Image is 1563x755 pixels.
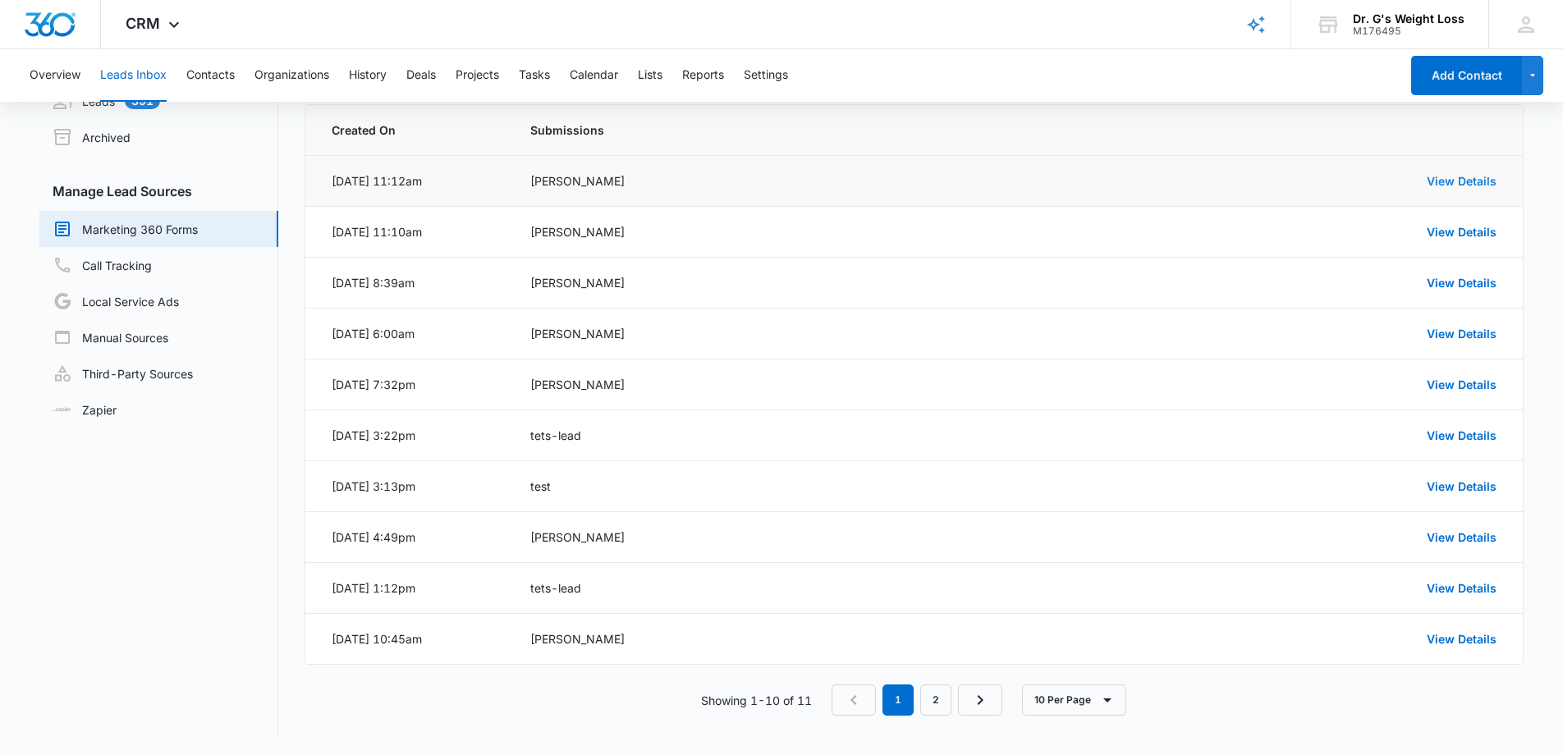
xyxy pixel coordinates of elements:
[332,630,422,647] div: [DATE] 10:45am
[39,181,278,201] h3: Manage Lead Sources
[349,49,387,102] button: History
[332,325,415,342] div: [DATE] 6:00am
[456,49,499,102] button: Projects
[744,49,788,102] button: Settings
[53,219,198,239] a: Marketing 360 Forms
[1353,12,1464,25] div: account name
[530,274,1034,291] div: [PERSON_NAME]
[1353,25,1464,37] div: account id
[53,401,117,419] a: Zapier
[126,15,160,32] span: CRM
[332,376,415,393] div: [DATE] 7:32pm
[920,684,951,716] a: Page 2
[100,49,167,102] button: Leads Inbox
[530,223,1034,240] div: [PERSON_NAME]
[406,49,436,102] button: Deals
[254,49,329,102] button: Organizations
[530,121,1034,139] span: Submissions
[332,223,422,240] div: [DATE] 11:10am
[832,684,1002,716] nav: Pagination
[53,255,152,275] a: Call Tracking
[530,528,1034,546] div: [PERSON_NAME]
[53,327,168,347] a: Manual Sources
[530,427,1034,444] div: tets-lead
[186,49,235,102] button: Contacts
[701,692,812,709] p: Showing 1-10 of 11
[53,91,160,111] a: Leads391
[332,528,415,546] div: [DATE] 4:49pm
[30,49,80,102] button: Overview
[530,172,1034,190] div: [PERSON_NAME]
[53,127,131,147] a: Archived
[1427,225,1497,239] a: View Details
[530,478,1034,495] div: test
[570,49,618,102] button: Calendar
[1427,428,1497,442] a: View Details
[530,376,1034,393] div: [PERSON_NAME]
[1427,581,1497,595] a: View Details
[53,291,179,311] a: Local Service Ads
[332,172,422,190] div: [DATE] 11:12am
[519,49,550,102] button: Tasks
[682,49,724,102] button: Reports
[530,325,1034,342] div: [PERSON_NAME]
[1427,174,1497,188] a: View Details
[882,684,914,716] em: 1
[1427,530,1497,544] a: View Details
[1022,684,1126,716] button: 10 Per Page
[1427,632,1497,646] a: View Details
[332,427,415,444] div: [DATE] 3:22pm
[530,630,1034,647] div: [PERSON_NAME]
[1427,327,1497,341] a: View Details
[332,121,491,139] span: Created On
[1427,479,1497,493] a: View Details
[332,478,415,495] div: [DATE] 3:13pm
[638,49,662,102] button: Lists
[53,364,193,383] a: Third-Party Sources
[1427,276,1497,290] a: View Details
[332,274,415,291] div: [DATE] 8:39am
[332,579,415,597] div: [DATE] 1:12pm
[530,579,1034,597] div: tets-lead
[958,684,1002,716] a: Next Page
[1427,377,1497,391] a: View Details
[1411,56,1522,95] button: Add Contact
